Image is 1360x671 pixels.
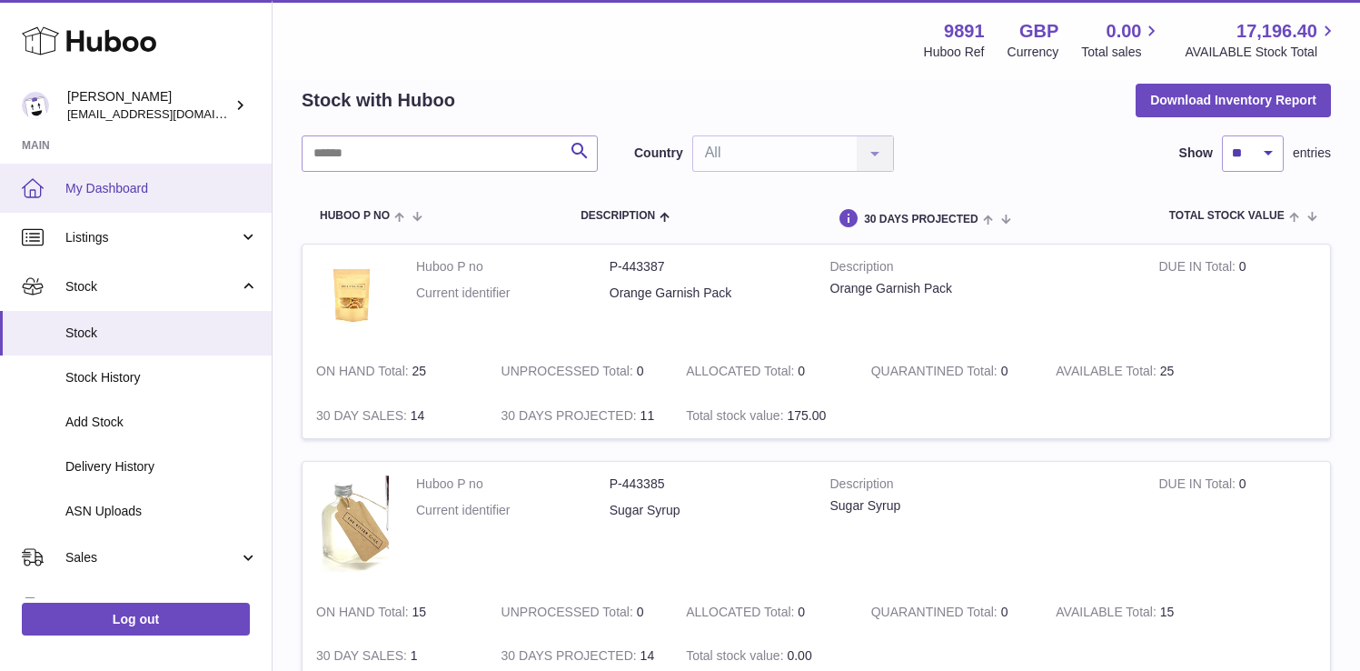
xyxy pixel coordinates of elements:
[416,502,610,519] dt: Current identifier
[416,258,610,275] dt: Huboo P no
[303,590,488,635] td: 15
[1136,84,1331,116] button: Download Inventory Report
[1056,364,1159,383] strong: AVAILABLE Total
[686,648,787,667] strong: Total stock value
[634,145,683,162] label: Country
[871,364,1001,383] strong: QUARANTINED Total
[302,88,455,113] h2: Stock with Huboo
[65,503,258,520] span: ASN Uploads
[1293,145,1331,162] span: entries
[1185,44,1338,61] span: AVAILABLE Stock Total
[320,210,390,222] span: Huboo P no
[1169,210,1285,222] span: Total stock value
[501,648,640,667] strong: 30 DAYS PROJECTED
[610,502,803,519] dd: Sugar Syrup
[610,258,803,275] dd: P-443387
[65,180,258,197] span: My Dashboard
[22,92,49,119] img: ro@thebitterclub.co.uk
[830,497,1132,515] div: Sugar Syrup
[1042,349,1227,394] td: 25
[1236,19,1317,44] span: 17,196.40
[65,229,239,246] span: Listings
[871,605,1001,624] strong: QUARANTINED Total
[416,476,610,493] dt: Huboo P no
[1056,605,1159,624] strong: AVAILABLE Total
[672,590,858,635] td: 0
[501,605,637,624] strong: UNPROCESSED Total
[1001,364,1008,378] span: 0
[316,364,412,383] strong: ON HAND Total
[581,210,655,222] span: Description
[65,325,258,342] span: Stock
[303,394,488,438] td: 14
[1185,19,1338,61] a: 17,196.40 AVAILABLE Stock Total
[686,364,798,383] strong: ALLOCATED Total
[488,590,673,635] td: 0
[672,349,858,394] td: 0
[22,603,250,636] a: Log out
[944,19,985,44] strong: 9891
[316,258,389,331] img: product image
[316,648,411,667] strong: 30 DAY SALES
[67,106,267,121] span: [EMAIL_ADDRESS][DOMAIN_NAME]
[65,414,258,431] span: Add Stock
[488,394,673,438] td: 11
[1145,462,1330,590] td: 0
[1081,44,1162,61] span: Total sales
[830,476,1132,497] strong: Description
[686,605,798,624] strong: ALLOCATED Total
[610,285,803,302] dd: Orange Garnish Pack
[67,88,231,123] div: [PERSON_NAME]
[1042,590,1227,635] td: 15
[316,476,389,572] img: product image
[1019,19,1058,44] strong: GBP
[830,280,1132,297] div: Orange Garnish Pack
[65,278,239,295] span: Stock
[610,476,803,493] dd: P-443385
[65,369,258,386] span: Stock History
[488,349,673,394] td: 0
[1145,245,1330,349] td: 0
[1107,19,1142,44] span: 0.00
[830,258,1132,280] strong: Description
[416,285,610,302] dt: Current identifier
[501,364,637,383] strong: UNPROCESSED Total
[1158,259,1238,278] strong: DUE IN Total
[787,648,811,663] span: 0.00
[924,44,985,61] div: Huboo Ref
[1008,44,1059,61] div: Currency
[65,549,239,566] span: Sales
[65,458,258,476] span: Delivery History
[316,408,411,427] strong: 30 DAY SALES
[1081,19,1162,61] a: 0.00 Total sales
[686,408,787,427] strong: Total stock value
[303,349,488,394] td: 25
[1179,145,1213,162] label: Show
[316,605,412,624] strong: ON HAND Total
[787,408,826,423] span: 175.00
[864,214,978,225] span: 30 DAYS PROJECTED
[1001,605,1008,619] span: 0
[501,408,640,427] strong: 30 DAYS PROJECTED
[1158,476,1238,496] strong: DUE IN Total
